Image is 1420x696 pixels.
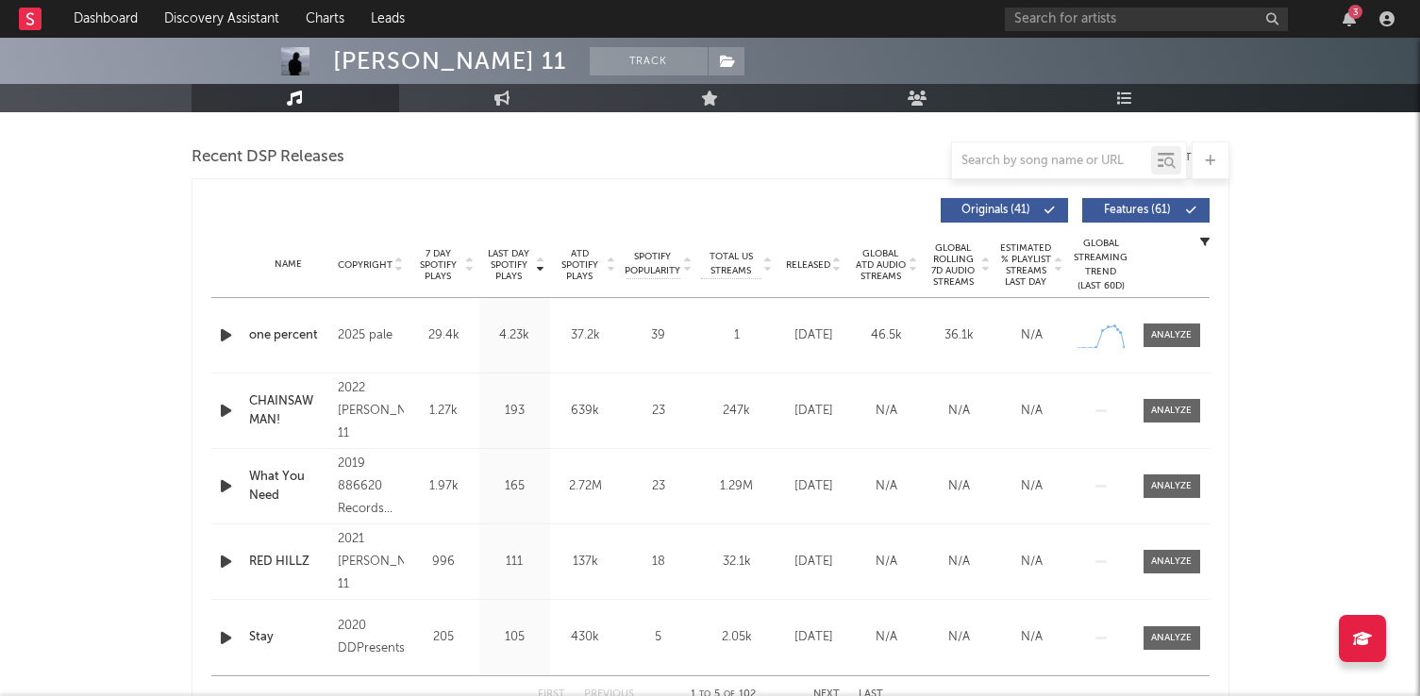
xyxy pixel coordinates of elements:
span: Copyright [338,259,393,271]
div: N/A [927,628,991,647]
input: Search for artists [1005,8,1288,31]
div: N/A [855,553,918,572]
button: 3 [1343,11,1356,26]
div: N/A [1000,553,1063,572]
div: 2.72M [555,477,616,496]
div: 23 [626,402,692,421]
div: 111 [484,553,545,572]
div: 46.5k [855,326,918,345]
div: N/A [1000,477,1063,496]
div: 247k [701,402,773,421]
div: 32.1k [701,553,773,572]
span: ATD Spotify Plays [555,248,605,282]
div: 3 [1348,5,1362,19]
div: 1.27k [413,402,475,421]
div: 23 [626,477,692,496]
div: N/A [927,402,991,421]
span: 7 Day Spotify Plays [413,248,463,282]
div: 430k [555,628,616,647]
div: N/A [1000,326,1063,345]
div: N/A [855,628,918,647]
a: Stay [249,628,328,647]
div: [DATE] [782,553,845,572]
span: Spotify Popularity [625,250,680,278]
div: 1 [701,326,773,345]
div: [DATE] [782,477,845,496]
a: RED HILLZ [249,553,328,572]
div: 4.23k [484,326,545,345]
a: What You Need [249,468,328,505]
div: N/A [855,477,918,496]
span: Originals ( 41 ) [953,205,1040,216]
button: Track [590,47,708,75]
div: 205 [413,628,475,647]
div: N/A [927,553,991,572]
button: Features(61) [1082,198,1210,223]
div: [PERSON_NAME] 11 [333,47,566,75]
div: 1.97k [413,477,475,496]
div: 2021 [PERSON_NAME] 11 [338,528,404,596]
div: 996 [413,553,475,572]
div: 2.05k [701,628,773,647]
span: Released [786,259,830,271]
div: 39 [626,326,692,345]
span: Last Day Spotify Plays [484,248,534,282]
span: Total US Streams [701,250,761,278]
button: Originals(41) [941,198,1068,223]
div: 37.2k [555,326,616,345]
div: 36.1k [927,326,991,345]
div: Name [249,257,328,272]
input: Search by song name or URL [952,154,1151,169]
span: Features ( 61 ) [1094,205,1181,216]
div: [DATE] [782,628,845,647]
a: one percent [249,326,328,345]
span: Global Rolling 7D Audio Streams [927,242,979,288]
div: 137k [555,553,616,572]
div: 1.29M [701,477,773,496]
div: 105 [484,628,545,647]
div: 2022 [PERSON_NAME] 11 [338,377,404,445]
div: [DATE] [782,326,845,345]
div: 2025 pale [338,324,404,347]
a: CHAINSAW MAN! [249,392,328,429]
span: Estimated % Playlist Streams Last Day [1000,242,1052,288]
div: 18 [626,553,692,572]
div: 2019 886620 Records DK [338,453,404,521]
div: 5 [626,628,692,647]
div: Global Streaming Trend (Last 60D) [1073,237,1129,293]
div: N/A [1000,628,1063,647]
div: 29.4k [413,326,475,345]
div: 2020 DDPresents [338,615,404,660]
div: [DATE] [782,402,845,421]
span: Global ATD Audio Streams [855,248,907,282]
div: 193 [484,402,545,421]
div: 165 [484,477,545,496]
div: N/A [1000,402,1063,421]
div: N/A [855,402,918,421]
div: 639k [555,402,616,421]
div: N/A [927,477,991,496]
